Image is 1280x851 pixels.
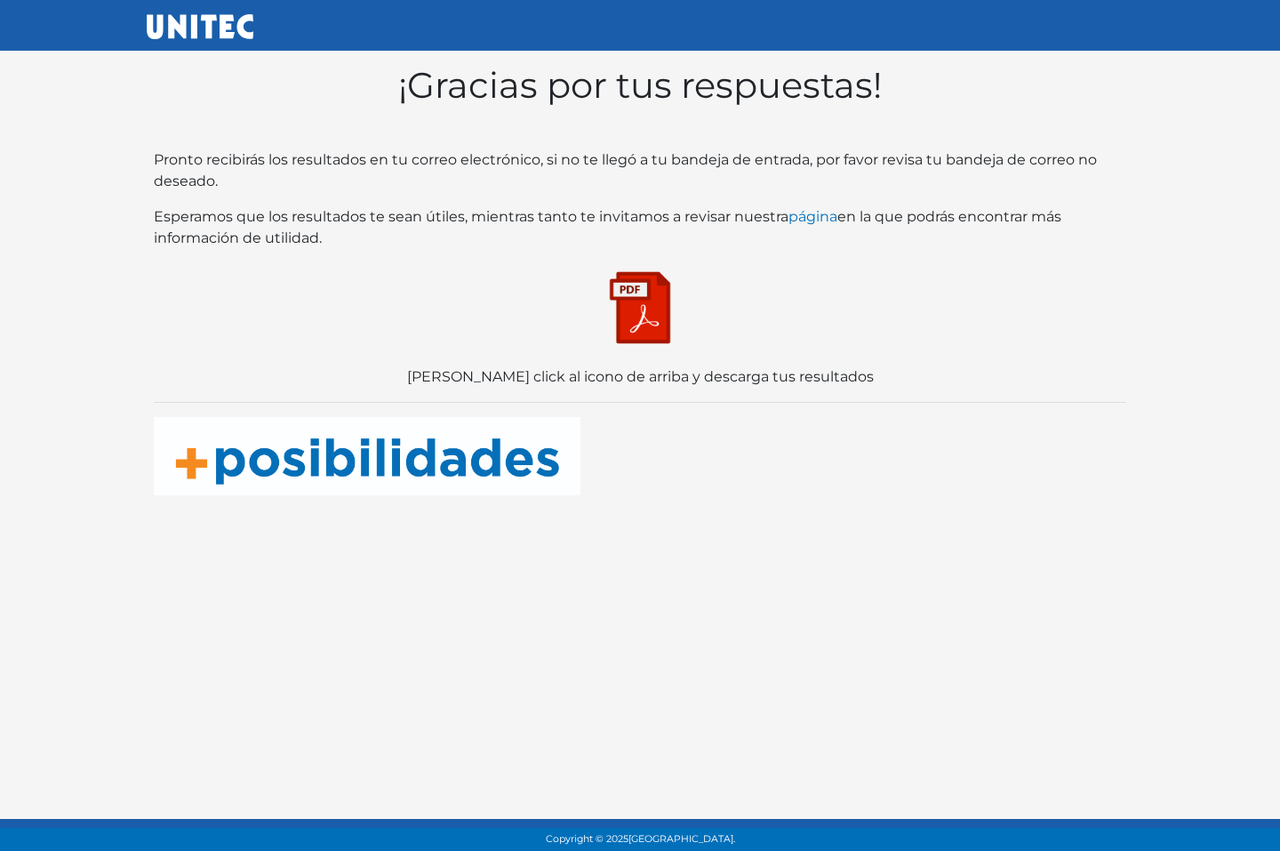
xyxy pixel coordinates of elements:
[628,833,735,845] span: [GEOGRAPHIC_DATA].
[147,14,253,39] img: UNITEC
[788,208,837,225] a: página
[154,417,580,495] img: posibilidades naranja
[154,206,1126,249] p: Esperamos que los resultados te sean útiles, mientras tanto te invitamos a revisar nuestra en la ...
[154,64,1126,107] h1: ¡Gracias por tus respuestas!
[596,263,684,352] img: Descarga tus resultados
[154,151,540,168] bold: Pronto recibirás los resultados en tu correo electrónico
[154,149,1126,192] p: , si no te llegó a tu bandeja de entrada, por favor revisa tu bandeja de correo no deseado.
[154,366,1126,388] p: [PERSON_NAME] click al icono de arriba y descarga tus resultados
